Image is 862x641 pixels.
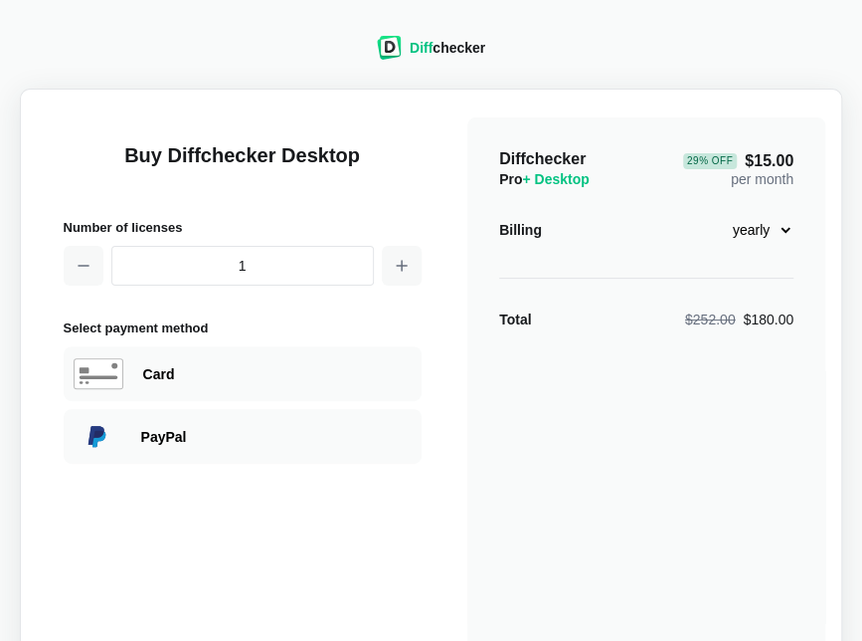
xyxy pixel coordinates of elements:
span: $15.00 [683,153,793,169]
span: Pro [499,171,590,187]
div: 29 % Off [683,153,737,169]
div: Billing [499,220,542,240]
div: Paying with PayPal [64,409,422,464]
h2: Select payment method [64,318,422,338]
h2: Number of licenses [64,217,422,238]
div: Paying with PayPal [141,427,412,447]
img: Diffchecker logo [377,36,402,60]
h1: Buy Diffchecker Desktop [64,141,422,193]
span: + Desktop [522,171,589,187]
div: Paying with Card [64,346,422,401]
div: checker [410,38,485,58]
span: Diff [410,40,432,56]
a: Diffchecker logoDiffchecker [377,47,485,63]
span: $252.00 [685,312,736,327]
strong: Total [499,312,531,327]
div: Paying with Card [143,364,412,384]
div: per month [683,149,793,189]
input: 1 [111,246,374,286]
div: $180.00 [685,310,793,329]
span: Diffchecker [499,150,586,167]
